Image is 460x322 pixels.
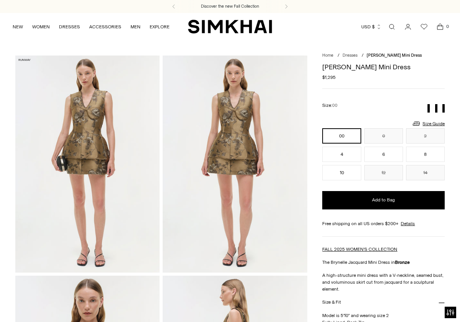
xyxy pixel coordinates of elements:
[89,18,121,35] a: ACCESSORIES
[322,259,445,266] p: The Brynelle Jacquard Mini Dress in
[322,220,445,227] div: Free shipping on all US orders $200+
[163,56,307,272] img: Brynelle Jacquard Mini Dress
[201,3,259,10] a: Discover the new Fall Collection
[332,103,338,108] span: 00
[59,18,80,35] a: DRESSES
[432,19,448,34] a: Open cart modal
[384,19,400,34] a: Open search modal
[406,128,445,144] button: 2
[15,56,160,272] img: Brynelle Jacquard Mini Dress
[130,18,140,35] a: MEN
[322,52,445,59] nav: breadcrumbs
[406,147,445,162] button: 8
[322,247,397,252] a: FALL 2025 WOMEN'S COLLECTION
[372,197,395,203] span: Add to Bag
[367,53,422,58] span: [PERSON_NAME] Mini Dress
[400,19,416,34] a: Go to the account page
[322,300,341,305] h3: Size & Fit
[322,165,361,180] button: 10
[188,19,272,34] a: SIMKHAI
[32,18,50,35] a: WOMEN
[322,128,361,144] button: 00
[322,272,445,293] p: A high-structure mini dress with a V-neckline, seamed bust, and voluminous skirt cut from jacquar...
[338,52,339,59] div: /
[395,260,410,265] strong: Bronze
[361,18,382,35] button: USD $
[362,52,364,59] div: /
[406,165,445,180] button: 14
[322,53,333,58] a: Home
[322,64,445,70] h1: [PERSON_NAME] Mini Dress
[364,165,403,180] button: 12
[322,293,445,312] button: Size & Fit
[364,128,403,144] button: 0
[416,19,432,34] a: Wishlist
[401,220,415,227] a: Details
[13,18,23,35] a: NEW
[150,18,170,35] a: EXPLORE
[444,23,451,30] span: 0
[364,147,403,162] button: 6
[322,147,361,162] button: 4
[343,53,357,58] a: Dresses
[322,74,336,81] span: $1,295
[412,119,445,128] a: Size Guide
[322,102,338,109] label: Size:
[322,191,445,209] button: Add to Bag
